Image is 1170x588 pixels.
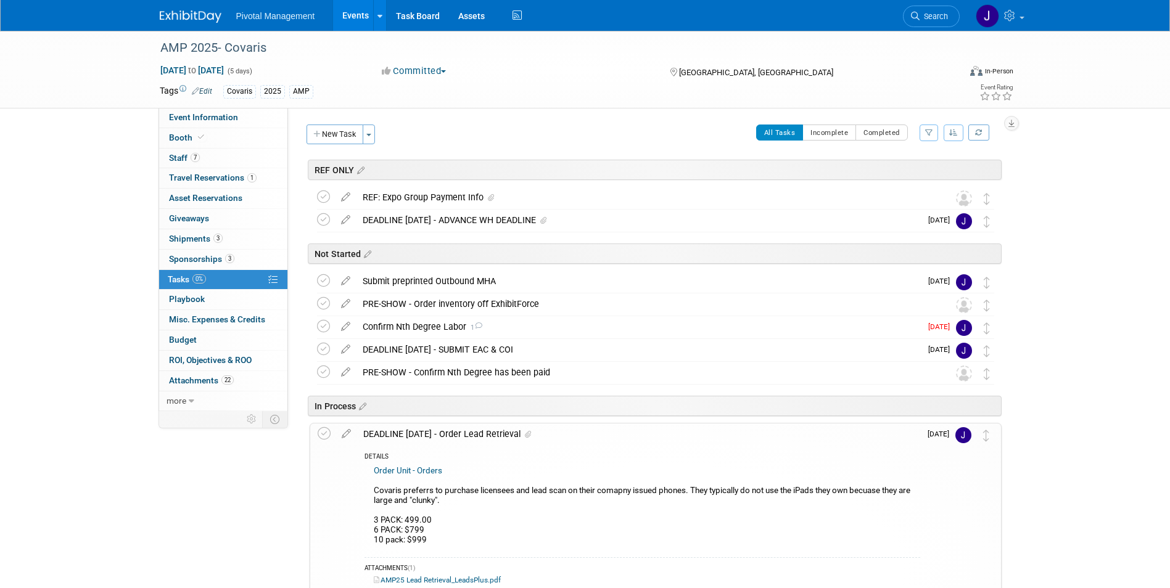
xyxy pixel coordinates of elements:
a: Shipments3 [159,229,287,249]
span: 3 [213,234,223,243]
a: Misc. Expenses & Credits [159,310,287,330]
button: Completed [855,125,908,141]
a: AMP25 Lead Retrieval_LeadsPlus.pdf [374,576,501,584]
span: Attachments [169,375,234,385]
span: Staff [169,153,200,163]
i: Move task [984,300,990,311]
img: Jessica Gatton [956,320,972,336]
div: In-Person [984,67,1013,76]
img: Jessica Gatton [956,343,972,359]
a: Asset Reservations [159,189,287,208]
a: edit [335,192,356,203]
span: Shipments [169,234,223,243]
td: Personalize Event Tab Strip [241,411,263,427]
span: Asset Reservations [169,193,242,203]
div: REF ONLY [308,160,1002,180]
img: Format-Inperson.png [970,66,983,76]
span: 1 [247,173,257,182]
img: Jessica Gatton [956,274,972,290]
a: Travel Reservations1 [159,168,287,188]
span: Misc. Expenses & Credits [169,314,265,324]
span: Sponsorships [169,254,234,264]
a: Giveaways [159,209,287,229]
img: Jessica Gatton [955,427,971,443]
span: [DATE] [928,322,956,331]
div: Not Started [308,243,1002,264]
a: Booth [159,128,287,148]
a: Staff7 [159,149,287,168]
span: Playbook [169,294,205,304]
img: Unassigned [956,297,972,313]
span: ROI, Objectives & ROO [169,355,252,365]
span: [DATE] [928,345,956,354]
a: edit [336,428,357,439]
i: Booth reservation complete [198,134,204,141]
span: Event Information [169,112,238,122]
span: 7 [191,153,200,162]
i: Move task [984,193,990,205]
button: New Task [307,125,363,144]
span: Budget [169,335,197,345]
img: Jessica Gatton [976,4,999,28]
a: Edit [192,87,212,96]
div: Submit preprinted Outbound MHA [356,271,921,292]
a: edit [335,344,356,355]
div: Covaris [223,85,256,98]
span: Tasks [168,274,206,284]
i: Move task [983,430,989,441]
span: 22 [221,375,234,385]
a: Refresh [968,125,989,141]
a: Sponsorships3 [159,250,287,269]
div: DETAILS [365,452,920,463]
a: Event Information [159,108,287,128]
div: PRE-SHOW - Order inventory off ExhibitForce [356,293,931,314]
a: Tasks0% [159,270,287,290]
span: Booth [169,133,207,142]
div: REF: Expo Group Payment Info [356,187,931,208]
img: Unassigned [956,190,972,206]
div: PRE-SHOW - Confirm Nth Degree has been paid [356,362,931,383]
div: Covaris preferrs to purchase licensees and lead scan on their comapny issued phones. They typical... [365,463,920,552]
div: DEADLINE [DATE] - SUBMIT EAC & COI [356,339,921,360]
span: [GEOGRAPHIC_DATA], [GEOGRAPHIC_DATA] [679,68,833,77]
button: Incomplete [802,125,856,141]
i: Move task [984,322,990,334]
img: ExhibitDay [160,10,221,23]
div: Event Format [887,64,1014,83]
span: Giveaways [169,213,209,223]
span: [DATE] [928,430,955,438]
a: edit [335,321,356,332]
a: more [159,391,287,411]
i: Move task [984,216,990,227]
span: more [167,396,186,406]
a: Edit sections [361,247,371,259]
a: Search [903,6,960,27]
a: edit [335,214,356,226]
a: ROI, Objectives & ROO [159,351,287,370]
div: Confirm Nth Degree Labor [356,316,921,337]
div: 2025 [260,85,285,98]
i: Move task [984,277,990,288]
span: 3 [225,254,234,263]
a: Edit sections [356,399,366,412]
a: Attachments22 [159,371,287,391]
div: In Process [308,396,1002,416]
img: Jessica Gatton [956,213,972,229]
div: DEADLINE [DATE] - ADVANCE WH DEADLINE [356,210,921,231]
div: DEADLINE [DATE] - Order Lead Retrieval [357,423,920,444]
span: [DATE] [928,216,956,224]
span: Pivotal Management [236,11,315,21]
span: [DATE] [928,277,956,285]
button: Committed [377,65,451,78]
td: Tags [160,84,212,99]
span: (5 days) [226,67,252,75]
a: Edit sections [354,163,365,176]
i: Move task [984,368,990,380]
div: AMP [289,85,313,98]
img: Unassigned [956,365,972,382]
span: to [186,65,198,75]
a: edit [335,298,356,309]
span: Search [920,12,948,21]
span: (1) [408,565,415,571]
a: Playbook [159,290,287,309]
